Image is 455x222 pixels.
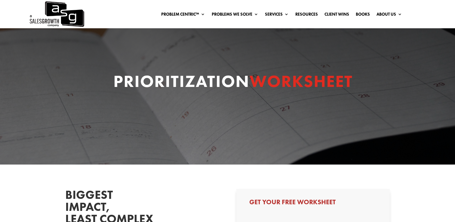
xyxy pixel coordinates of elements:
a: Books [356,12,370,19]
h1: Prioritization [113,73,342,93]
span: Worksheet [250,70,353,92]
a: Client Wins [324,12,349,19]
h3: Get Your Free Worksheet [249,199,377,208]
a: Resources [295,12,318,19]
a: About Us [377,12,402,19]
a: Services [265,12,289,19]
a: Problems We Solve [212,12,258,19]
a: Problem Centric™ [161,12,205,19]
